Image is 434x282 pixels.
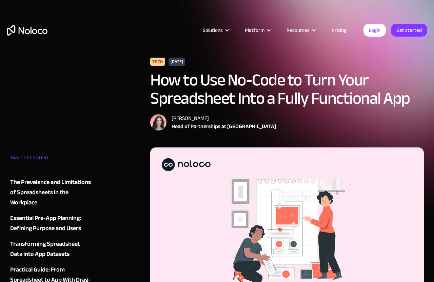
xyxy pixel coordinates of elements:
a: Login [363,24,386,37]
h1: How to Use No-Code to Turn Your Spreadsheet Into a Fully Functional App [150,71,424,107]
div: Solutions [194,26,236,35]
div: Platform [236,26,278,35]
a: Transforming Spreadsheet Data into App Datasets [10,239,92,259]
div: [PERSON_NAME] [172,114,276,122]
div: Head of Partnerships at [GEOGRAPHIC_DATA] [172,122,276,130]
a: Get started [391,24,427,37]
a: home [7,25,47,36]
div: Solutions [203,26,223,35]
div: Resources [278,26,323,35]
a: The Prevalence and Limitations of Spreadsheets in the Workplace [10,177,92,208]
div: Resources [287,26,310,35]
a: Essential Pre-App Planning: Defining Purpose and Users [10,213,92,234]
a: Pricing [323,26,355,35]
div: Platform [245,26,264,35]
div: TABLE OF CONTENT [10,153,92,166]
